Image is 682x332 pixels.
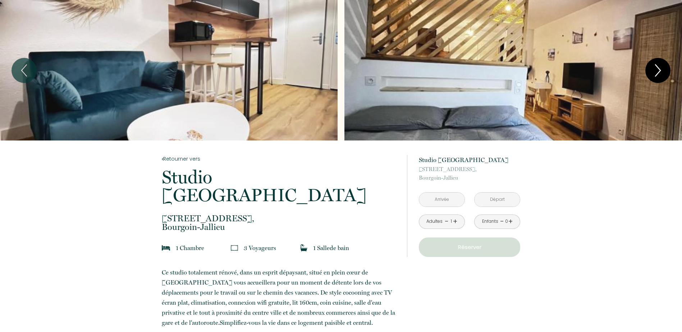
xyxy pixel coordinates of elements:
[453,216,457,227] a: +
[12,58,37,83] button: Previous
[445,216,449,227] a: -
[162,168,398,204] p: Studio [GEOGRAPHIC_DATA]
[419,193,464,207] input: Arrivée
[244,243,276,253] p: 3 Voyageur
[162,269,395,326] span: Ce studio totalement rénové, dans un esprit dépaysant, situé en plein cœur de [GEOGRAPHIC_DATA] v...
[231,244,238,252] img: guests
[505,218,508,225] div: 0
[162,155,398,163] a: Retourner vers
[500,216,504,227] a: -
[419,238,520,257] button: Réserver
[449,218,453,225] div: 1
[176,243,204,253] p: 1 Chambre
[274,244,276,252] span: s
[645,58,670,83] button: Next
[419,155,520,165] p: Studio [GEOGRAPHIC_DATA]
[313,243,349,253] p: 1 Salle de bain
[508,216,513,227] a: +
[162,214,398,223] span: [STREET_ADDRESS],
[419,165,520,182] p: Bourgoin-Jallieu
[162,214,398,231] p: Bourgoin-Jallieu
[419,165,520,174] span: [STREET_ADDRESS],
[475,193,520,207] input: Départ
[482,218,498,225] div: Enfants
[426,218,443,225] div: Adultes
[421,243,518,252] p: Réserver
